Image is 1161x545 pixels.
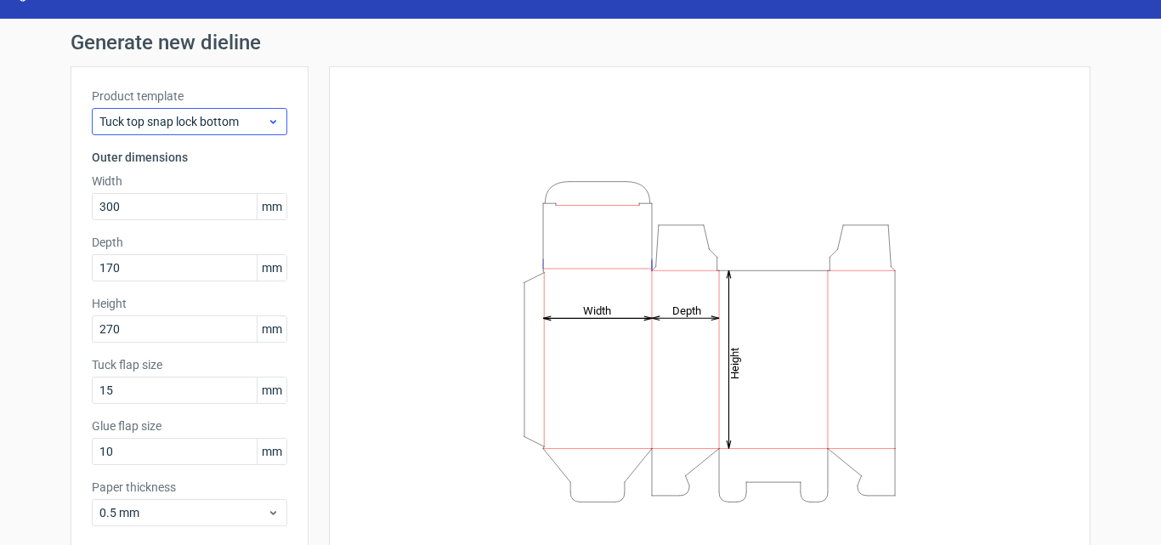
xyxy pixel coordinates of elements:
[92,149,287,166] h3: Outer dimensions
[99,113,267,130] span: Tuck top snap lock bottom
[257,194,286,219] span: mm
[99,504,267,521] span: 0.5 mm
[92,88,287,105] label: Product template
[92,417,287,434] label: Glue flap size
[92,234,287,251] label: Depth
[71,32,1090,53] h1: Generate new dieline
[728,347,741,378] tspan: Height
[257,439,286,464] span: mm
[92,356,287,373] label: Tuck flap size
[257,316,286,342] span: mm
[92,479,287,496] label: Paper thickness
[92,295,287,312] label: Height
[92,173,287,190] label: Width
[583,304,611,316] tspan: Width
[672,304,701,316] tspan: Depth
[257,378,286,403] span: mm
[257,255,286,281] span: mm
